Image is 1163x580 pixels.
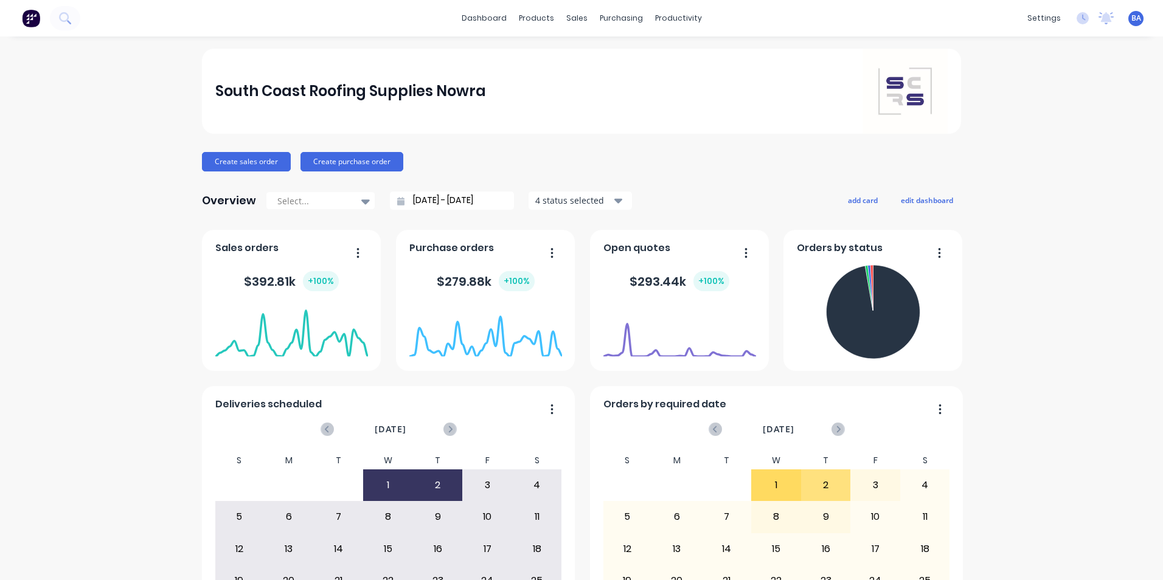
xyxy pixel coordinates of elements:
[652,452,702,469] div: M
[463,534,512,564] div: 17
[463,470,512,500] div: 3
[202,188,256,213] div: Overview
[314,502,363,532] div: 7
[513,534,561,564] div: 18
[603,241,670,255] span: Open quotes
[513,9,560,27] div: products
[603,452,653,469] div: S
[851,534,900,564] div: 17
[535,194,612,207] div: 4 status selected
[499,271,535,291] div: + 100 %
[603,534,652,564] div: 12
[215,79,486,103] div: South Coast Roofing Supplies Nowra
[1131,13,1141,24] span: BA
[437,271,535,291] div: $ 279.88k
[413,452,463,469] div: T
[215,397,322,412] span: Deliveries scheduled
[414,470,462,500] div: 2
[901,470,949,500] div: 4
[456,9,513,27] a: dashboard
[265,502,313,532] div: 6
[215,534,264,564] div: 12
[414,534,462,564] div: 16
[215,452,265,469] div: S
[215,502,264,532] div: 5
[215,241,279,255] span: Sales orders
[802,534,850,564] div: 16
[513,502,561,532] div: 11
[840,192,886,208] button: add card
[752,502,800,532] div: 8
[463,502,512,532] div: 10
[264,452,314,469] div: M
[900,452,950,469] div: S
[414,502,462,532] div: 9
[802,470,850,500] div: 2
[529,192,632,210] button: 4 status selected
[314,534,363,564] div: 14
[603,502,652,532] div: 5
[594,9,649,27] div: purchasing
[752,470,800,500] div: 1
[649,9,708,27] div: productivity
[702,452,752,469] div: T
[801,452,851,469] div: T
[265,534,313,564] div: 13
[300,152,403,171] button: Create purchase order
[22,9,40,27] img: Factory
[901,502,949,532] div: 11
[751,452,801,469] div: W
[560,9,594,27] div: sales
[693,271,729,291] div: + 100 %
[763,423,794,436] span: [DATE]
[603,397,726,412] span: Orders by required date
[863,49,948,134] img: South Coast Roofing Supplies Nowra
[512,452,562,469] div: S
[202,152,291,171] button: Create sales order
[851,470,900,500] div: 3
[703,502,751,532] div: 7
[802,502,850,532] div: 9
[752,534,800,564] div: 15
[851,502,900,532] div: 10
[653,502,701,532] div: 6
[364,534,412,564] div: 15
[703,534,751,564] div: 14
[893,192,961,208] button: edit dashboard
[244,271,339,291] div: $ 392.81k
[513,470,561,500] div: 4
[901,534,949,564] div: 18
[409,241,494,255] span: Purchase orders
[630,271,729,291] div: $ 293.44k
[303,271,339,291] div: + 100 %
[375,423,406,436] span: [DATE]
[653,534,701,564] div: 13
[363,452,413,469] div: W
[364,502,412,532] div: 8
[364,470,412,500] div: 1
[850,452,900,469] div: F
[797,241,883,255] span: Orders by status
[462,452,512,469] div: F
[1021,9,1067,27] div: settings
[314,452,364,469] div: T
